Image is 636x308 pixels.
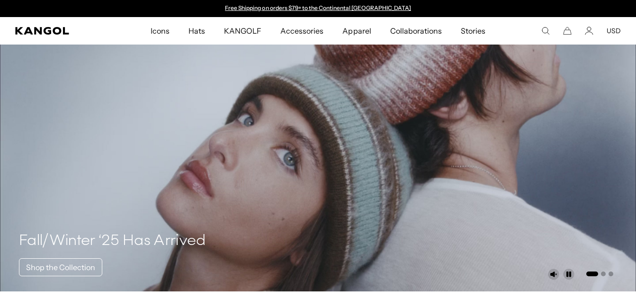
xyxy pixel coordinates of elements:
[585,270,613,277] ul: Select a slide to show
[563,27,572,35] button: Cart
[342,17,371,45] span: Apparel
[451,17,495,45] a: Stories
[179,17,215,45] a: Hats
[585,27,593,35] a: Account
[215,17,271,45] a: KANGOLF
[563,269,574,280] button: Pause
[15,27,99,35] a: Kangol
[280,17,323,45] span: Accessories
[188,17,205,45] span: Hats
[586,272,598,276] button: Go to slide 1
[141,17,179,45] a: Icons
[221,5,416,12] div: 1 of 2
[609,272,613,276] button: Go to slide 3
[548,269,559,280] button: Unmute
[390,17,442,45] span: Collaborations
[151,17,170,45] span: Icons
[601,272,606,276] button: Go to slide 2
[271,17,333,45] a: Accessories
[19,258,102,276] a: Shop the Collection
[541,27,550,35] summary: Search here
[333,17,380,45] a: Apparel
[221,5,416,12] slideshow-component: Announcement bar
[224,17,261,45] span: KANGOLF
[19,232,206,251] h4: Fall/Winter ‘25 Has Arrived
[461,17,485,45] span: Stories
[221,5,416,12] div: Announcement
[225,4,411,11] a: Free Shipping on orders $79+ to the Continental [GEOGRAPHIC_DATA]
[381,17,451,45] a: Collaborations
[607,27,621,35] button: USD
